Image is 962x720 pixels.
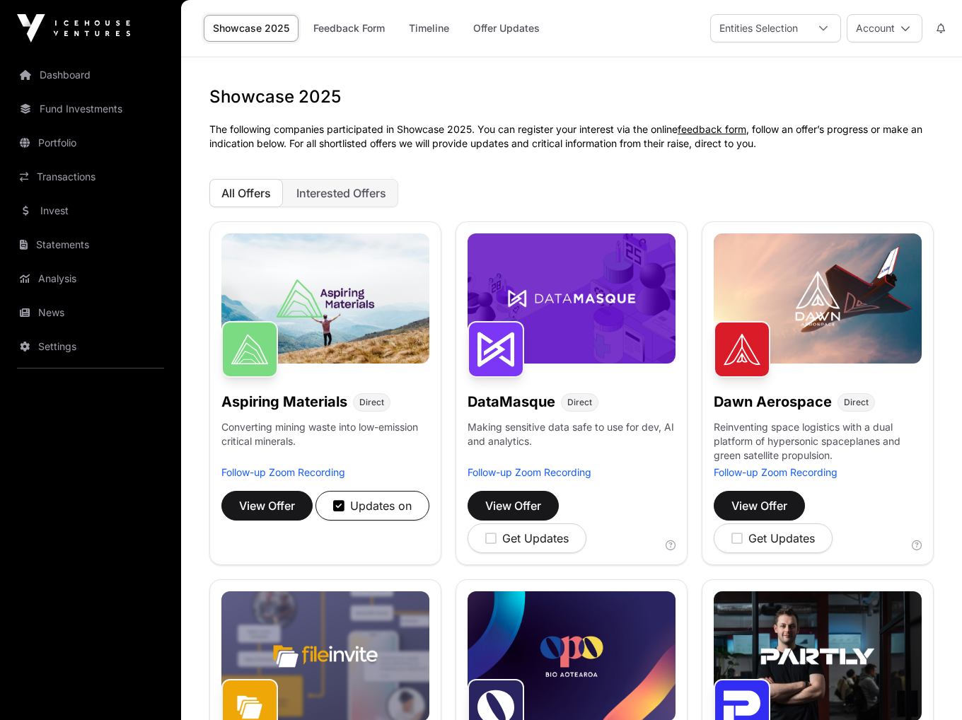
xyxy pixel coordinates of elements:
span: View Offer [731,497,787,514]
p: Reinventing space logistics with a dual platform of hypersonic spaceplanes and green satellite pr... [714,420,922,465]
button: View Offer [221,491,313,521]
button: Get Updates [468,523,586,553]
button: Updates on [315,491,429,521]
a: Showcase 2025 [204,15,299,42]
div: Entities Selection [711,15,806,42]
span: Direct [567,397,592,408]
p: Converting mining waste into low-emission critical minerals. [221,420,429,465]
button: View Offer [468,491,559,521]
a: Portfolio [11,127,170,158]
h1: Showcase 2025 [209,86,934,108]
a: Invest [11,195,170,226]
span: Direct [844,397,869,408]
a: Transactions [11,161,170,192]
iframe: Chat Widget [891,652,962,720]
p: The following companies participated in Showcase 2025. You can register your interest via the onl... [209,122,934,151]
img: Dawn-Banner.jpg [714,233,922,364]
a: Feedback Form [304,15,394,42]
img: Dawn Aerospace [714,321,770,378]
img: Aspiring Materials [221,321,278,378]
p: Making sensitive data safe to use for dev, AI and analytics. [468,420,676,465]
span: All Offers [221,186,271,200]
img: Aspiring-Banner.jpg [221,233,429,364]
a: Fund Investments [11,93,170,124]
a: Offer Updates [464,15,549,42]
div: Updates on [333,497,412,514]
button: Account [847,14,922,42]
a: Settings [11,331,170,362]
a: Follow-up Zoom Recording [468,466,591,478]
img: DataMasque [468,321,524,378]
h1: DataMasque [468,392,555,412]
a: Dashboard [11,59,170,91]
button: Get Updates [714,523,833,553]
img: Icehouse Ventures Logo [17,14,130,42]
button: View Offer [714,491,805,521]
span: Direct [359,397,384,408]
a: Statements [11,229,170,260]
button: All Offers [209,179,283,207]
a: News [11,297,170,328]
img: DataMasque-Banner.jpg [468,233,676,364]
a: Follow-up Zoom Recording [221,466,345,478]
a: Analysis [11,263,170,294]
h1: Aspiring Materials [221,392,347,412]
a: feedback form [678,123,746,135]
button: Interested Offers [284,179,398,207]
div: Get Updates [731,530,815,547]
span: View Offer [239,497,295,514]
span: View Offer [485,497,541,514]
h1: Dawn Aerospace [714,392,832,412]
div: Get Updates [485,530,569,547]
span: Interested Offers [296,186,386,200]
a: Follow-up Zoom Recording [714,466,838,478]
a: Timeline [400,15,458,42]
